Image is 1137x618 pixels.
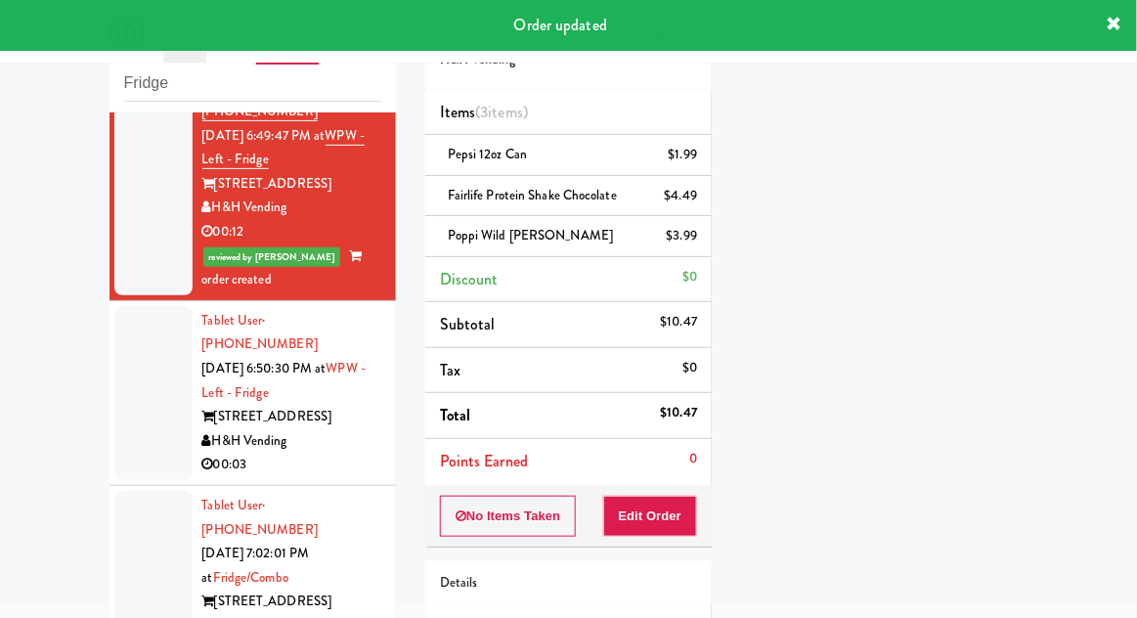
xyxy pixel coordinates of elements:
span: Total [440,404,471,426]
span: reviewed by [PERSON_NAME] [203,247,341,267]
span: Points Earned [440,450,528,472]
button: No Items Taken [440,496,577,537]
div: [STREET_ADDRESS] [202,405,381,429]
span: Tax [440,359,460,381]
div: $10.47 [661,310,698,334]
span: Discount [440,268,499,290]
span: Pepsi 12oz can [448,145,527,163]
span: (3 ) [475,101,528,123]
span: [DATE] 6:50:30 PM at [202,359,327,377]
a: WPW - Left - Fridge [202,359,367,402]
span: Fairlife Protein Shake Chocolate [448,186,617,204]
li: Tablet User· [PHONE_NUMBER][DATE] 6:49:47 PM atWPW - Left - Fridge[STREET_ADDRESS]H&H Vending00:1... [109,67,396,300]
div: $0 [682,265,697,289]
div: $1.99 [669,143,698,167]
div: [STREET_ADDRESS] [202,590,381,614]
h5: H&H Vending [440,53,697,67]
span: Poppi Wild [PERSON_NAME] [448,226,613,244]
div: H&H Vending [202,429,381,454]
div: $10.47 [661,401,698,425]
span: Order updated [514,14,607,36]
span: · [PHONE_NUMBER] [202,496,318,539]
div: 00:03 [202,453,381,477]
ng-pluralize: items [489,101,524,123]
div: H&H Vending [202,196,381,220]
span: Subtotal [440,313,496,335]
div: $4.49 [665,184,698,208]
a: Tablet User· [PHONE_NUMBER] [202,496,318,539]
div: 00:12 [202,220,381,244]
div: Details [440,571,697,596]
input: Search vision orders [124,66,381,102]
div: $0 [682,356,697,380]
div: $3.99 [667,224,698,248]
a: Fridge/Combo [213,568,288,587]
li: Tablet User· [PHONE_NUMBER][DATE] 6:50:30 PM atWPW - Left - Fridge[STREET_ADDRESS]H&H Vending00:03 [109,301,396,486]
span: [DATE] 7:02:01 PM at [202,544,310,587]
div: 0 [689,447,697,471]
div: [STREET_ADDRESS] [202,172,381,197]
button: Edit Order [603,496,698,537]
span: [DATE] 6:49:47 PM at [202,126,326,145]
span: Items [440,101,528,123]
a: Tablet User· [PHONE_NUMBER] [202,311,318,354]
